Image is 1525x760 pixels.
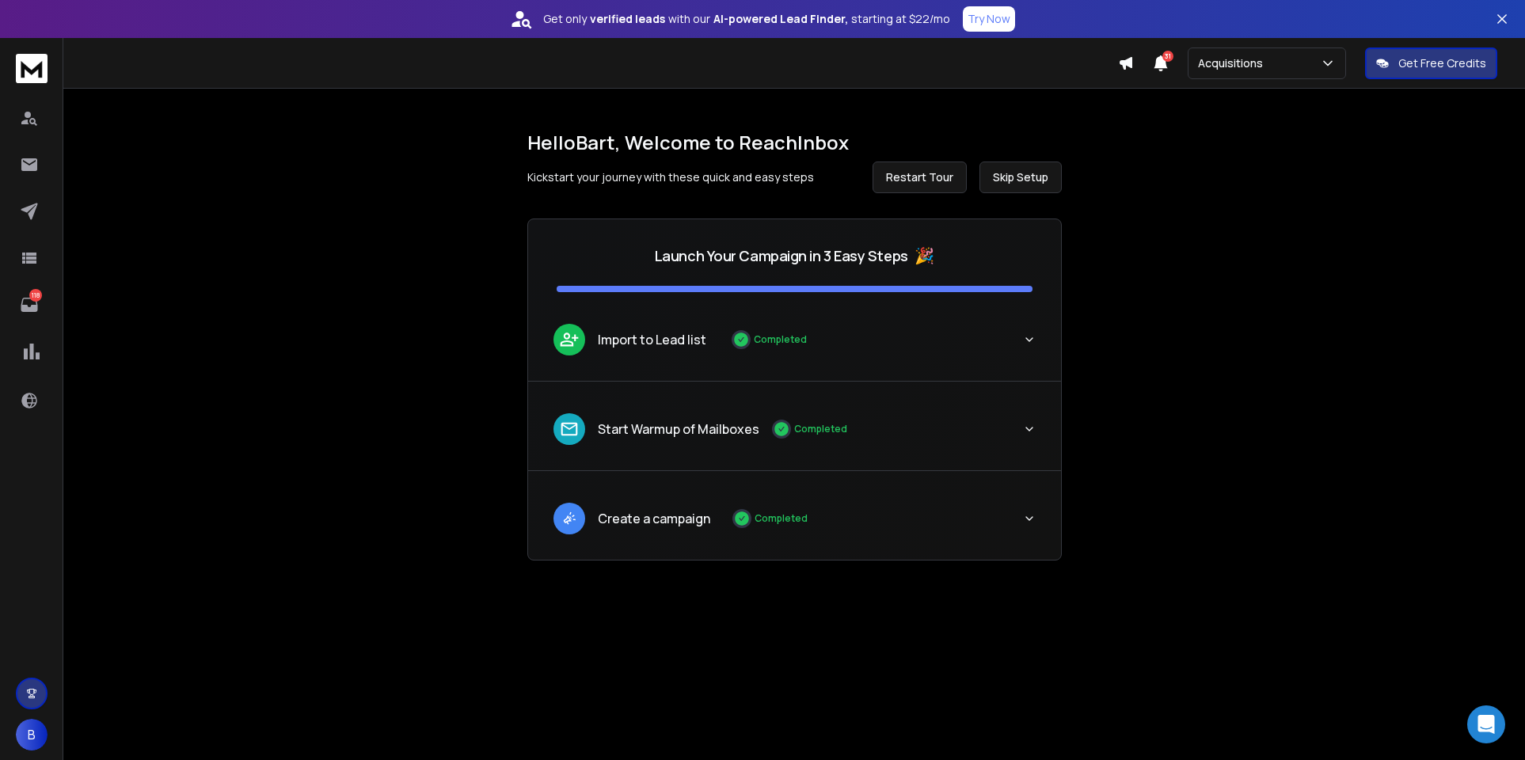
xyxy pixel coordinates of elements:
span: 🎉 [915,245,934,267]
button: leadStart Warmup of MailboxesCompleted [528,401,1061,470]
strong: AI-powered Lead Finder, [713,11,848,27]
button: Skip Setup [979,161,1062,193]
img: logo [16,54,48,83]
p: Start Warmup of Mailboxes [598,420,759,439]
p: Create a campaign [598,509,710,528]
div: Open Intercom Messenger [1467,705,1505,743]
img: lead [559,419,580,439]
p: Acquisitions [1198,55,1269,71]
span: Skip Setup [993,169,1048,185]
button: Try Now [963,6,1015,32]
button: leadCreate a campaignCompleted [528,490,1061,560]
strong: verified leads [590,11,665,27]
p: Completed [754,333,807,346]
p: Kickstart your journey with these quick and easy steps [527,169,814,185]
button: Restart Tour [873,161,967,193]
button: leadImport to Lead listCompleted [528,311,1061,381]
h1: Hello Bart , Welcome to ReachInbox [527,130,1062,155]
p: Get only with our starting at $22/mo [543,11,950,27]
p: Import to Lead list [598,330,706,349]
p: Get Free Credits [1398,55,1486,71]
p: Completed [794,423,847,435]
a: 118 [13,289,45,321]
p: Launch Your Campaign in 3 Easy Steps [655,245,908,267]
p: Completed [755,512,808,525]
p: 118 [29,289,42,302]
button: B [16,719,48,750]
button: Get Free Credits [1365,47,1497,79]
p: Try Now [968,11,1010,27]
img: lead [559,508,580,528]
span: 31 [1162,51,1173,62]
img: lead [559,329,580,349]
